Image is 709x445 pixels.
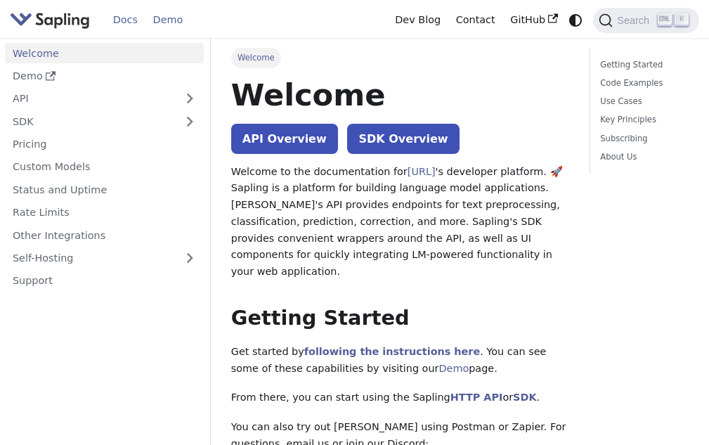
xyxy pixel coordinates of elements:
[600,95,684,108] a: Use Cases
[231,306,569,331] h2: Getting Started
[513,392,536,403] a: SDK
[613,15,658,26] span: Search
[502,9,565,31] a: GitHub
[176,89,204,109] button: Expand sidebar category 'API'
[387,9,448,31] a: Dev Blog
[600,77,684,90] a: Code Examples
[231,164,569,280] p: Welcome to the documentation for 's developer platform. 🚀 Sapling is a platform for building lang...
[5,202,204,223] a: Rate Limits
[231,389,569,406] p: From there, you can start using the Sapling or .
[5,66,204,86] a: Demo
[304,346,480,357] a: following the instructions here
[231,124,338,154] a: API Overview
[600,150,684,164] a: About Us
[5,111,176,131] a: SDK
[10,10,95,30] a: Sapling.ai
[5,134,204,155] a: Pricing
[231,48,281,67] span: Welcome
[347,124,459,154] a: SDK Overview
[600,58,684,72] a: Getting Started
[675,13,689,26] kbd: K
[408,166,436,177] a: [URL]
[600,132,684,146] a: Subscribing
[5,89,176,109] a: API
[231,76,569,114] h1: Welcome
[448,9,503,31] a: Contact
[105,9,145,31] a: Docs
[438,363,469,374] a: Demo
[600,113,684,127] a: Key Principles
[593,8,698,33] button: Search (Ctrl+K)
[5,157,204,177] a: Custom Models
[566,10,586,30] button: Switch between dark and light mode (currently system mode)
[231,344,569,378] p: Get started by . You can see some of these capabilities by visiting our page.
[10,10,90,30] img: Sapling.ai
[231,48,569,67] nav: Breadcrumbs
[145,9,190,31] a: Demo
[5,248,204,269] a: Self-Hosting
[5,271,204,291] a: Support
[450,392,503,403] a: HTTP API
[5,225,204,245] a: Other Integrations
[5,179,204,200] a: Status and Uptime
[5,43,204,63] a: Welcome
[176,111,204,131] button: Expand sidebar category 'SDK'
